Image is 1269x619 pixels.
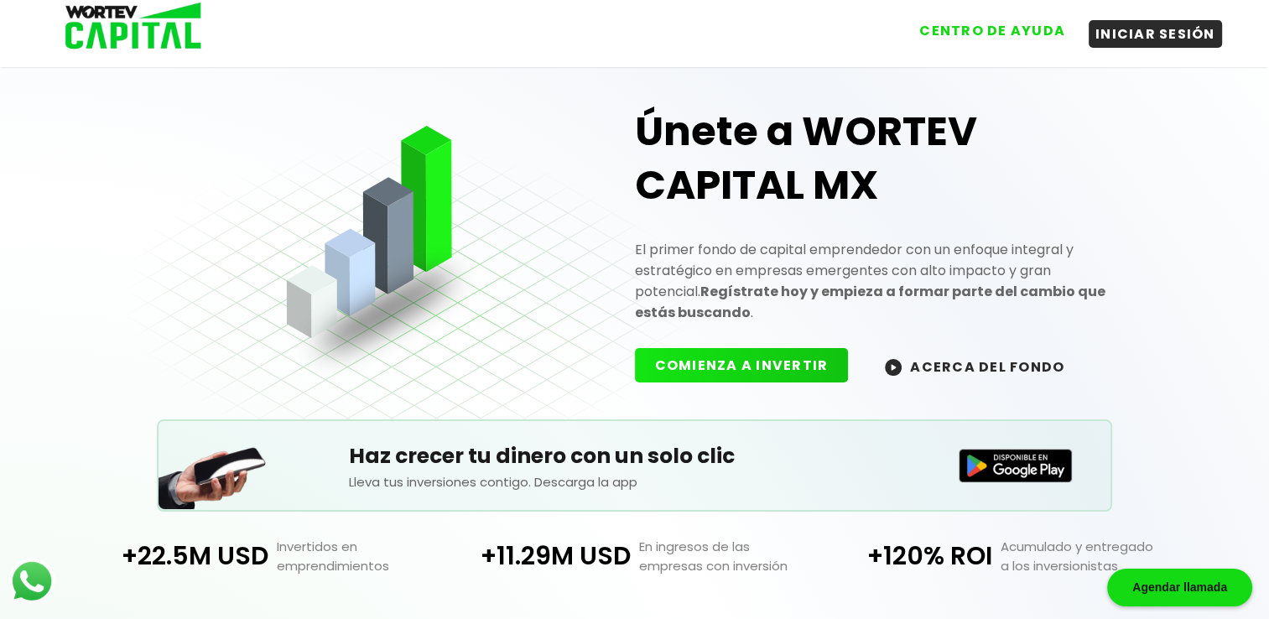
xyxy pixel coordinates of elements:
img: wortev-capital-acerca-del-fondo [885,359,902,376]
p: El primer fondo de capital emprendedor con un enfoque integral y estratégico en empresas emergent... [635,239,1142,323]
img: Teléfono [159,426,268,509]
button: ACERCA DEL FONDO [865,348,1084,384]
p: +22.5M USD [92,537,269,575]
h1: Únete a WORTEV CAPITAL MX [635,105,1142,212]
strong: Regístrate hoy y empieza a formar parte del cambio que estás buscando [635,282,1105,322]
p: +11.29M USD [454,537,631,575]
h5: Haz crecer tu dinero con un solo clic [349,440,920,472]
img: Disponible en Google Play [959,449,1073,482]
button: INICIAR SESIÓN [1089,20,1222,48]
a: CENTRO DE AYUDA [896,8,1072,48]
a: COMIENZA A INVERTIR [635,356,866,375]
p: Lleva tus inversiones contigo. Descarga la app [349,472,920,492]
button: CENTRO DE AYUDA [913,17,1072,44]
p: Invertidos en emprendimientos [268,537,454,575]
img: logos_whatsapp-icon.242b2217.svg [8,558,55,605]
button: COMIENZA A INVERTIR [635,348,849,382]
p: +120% ROI [815,537,992,575]
div: Agendar llamada [1107,569,1252,606]
p: En ingresos de las empresas con inversión [630,537,815,575]
p: Acumulado y entregado a los inversionistas [992,537,1178,575]
a: INICIAR SESIÓN [1072,8,1222,48]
